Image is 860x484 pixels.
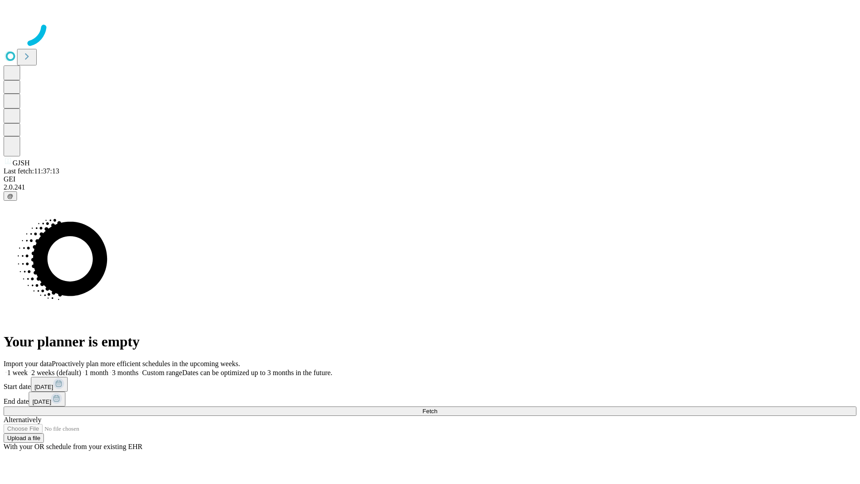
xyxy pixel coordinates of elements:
[52,360,240,367] span: Proactively plan more efficient schedules in the upcoming weeks.
[34,384,53,390] span: [DATE]
[4,333,856,350] h1: Your planner is empty
[13,159,30,167] span: GJSH
[4,183,856,191] div: 2.0.241
[32,398,51,405] span: [DATE]
[31,377,68,392] button: [DATE]
[7,369,28,376] span: 1 week
[31,369,81,376] span: 2 weeks (default)
[29,392,65,406] button: [DATE]
[4,416,41,423] span: Alternatively
[7,193,13,199] span: @
[4,377,856,392] div: Start date
[4,443,142,450] span: With your OR schedule from your existing EHR
[142,369,182,376] span: Custom range
[4,406,856,416] button: Fetch
[4,175,856,183] div: GEI
[4,360,52,367] span: Import your data
[4,392,856,406] div: End date
[4,433,44,443] button: Upload a file
[85,369,108,376] span: 1 month
[4,167,59,175] span: Last fetch: 11:37:13
[182,369,332,376] span: Dates can be optimized up to 3 months in the future.
[112,369,138,376] span: 3 months
[422,408,437,415] span: Fetch
[4,191,17,201] button: @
